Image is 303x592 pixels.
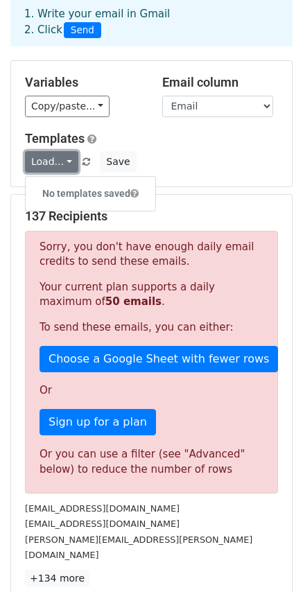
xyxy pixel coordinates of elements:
[40,409,156,435] a: Sign up for a plan
[64,22,101,39] span: Send
[25,75,141,90] h5: Variables
[105,295,162,308] strong: 50 emails
[25,209,278,224] h5: 137 Recipients
[40,240,263,269] p: Sorry, you don't have enough daily email credits to send these emails.
[40,320,263,335] p: To send these emails, you can either:
[25,570,89,587] a: +134 more
[14,6,289,38] div: 1. Write your email in Gmail 2. Click
[25,534,252,561] small: [PERSON_NAME][EMAIL_ADDRESS][PERSON_NAME][DOMAIN_NAME]
[234,525,303,592] iframe: Chat Widget
[100,151,136,173] button: Save
[26,182,155,205] h6: No templates saved
[40,280,263,309] p: Your current plan supports a daily maximum of .
[25,151,78,173] a: Load...
[162,75,279,90] h5: Email column
[25,519,180,529] small: [EMAIL_ADDRESS][DOMAIN_NAME]
[25,131,85,146] a: Templates
[40,383,263,398] p: Or
[25,96,110,117] a: Copy/paste...
[40,446,263,478] div: Or you can use a filter (see "Advanced" below) to reduce the number of rows
[25,503,180,514] small: [EMAIL_ADDRESS][DOMAIN_NAME]
[40,346,278,372] a: Choose a Google Sheet with fewer rows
